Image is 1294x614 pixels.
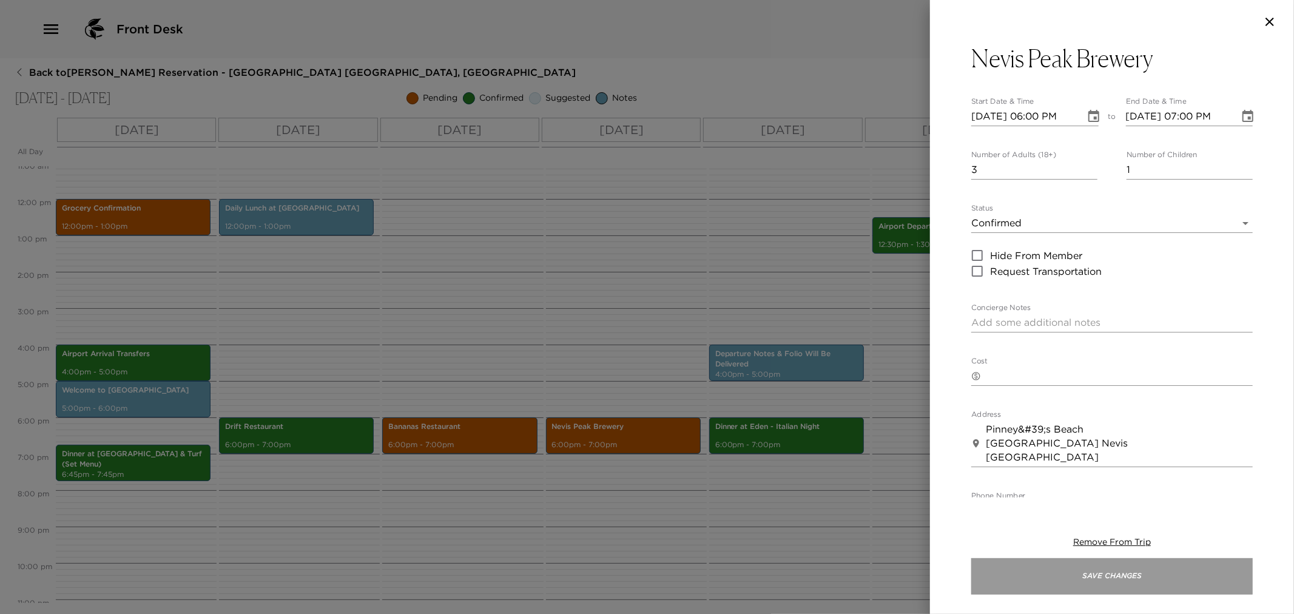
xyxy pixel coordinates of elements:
[971,410,1002,420] label: Address
[1236,104,1260,129] button: Choose date, selected date is Nov 28, 2025
[1126,96,1187,107] label: End Date & Time
[1108,112,1116,126] span: to
[971,150,1056,160] label: Number of Adults (18+)
[1082,104,1106,129] button: Choose date, selected date is Nov 28, 2025
[971,214,1253,233] div: Confirmed
[986,422,1253,464] textarea: Pinney&#39;s Beach [GEOGRAPHIC_DATA] Nevis [GEOGRAPHIC_DATA]
[971,107,1077,126] input: MM/DD/YYYY hh:mm aa
[971,44,1153,73] h3: Nevis Peak Brewery
[990,248,1082,263] span: Hide From Member
[971,558,1253,595] button: Save Changes
[971,44,1253,73] button: Nevis Peak Brewery
[971,303,1031,313] label: Concierge Notes
[990,264,1102,278] span: Request Transportation
[1126,107,1232,126] input: MM/DD/YYYY hh:mm aa
[971,491,1025,501] label: Phone Number
[1073,536,1151,547] span: Remove From Trip
[971,203,994,214] label: Status
[1127,150,1198,160] label: Number of Children
[971,356,988,366] label: Cost
[1073,536,1151,548] button: Remove From Trip
[971,96,1034,107] label: Start Date & Time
